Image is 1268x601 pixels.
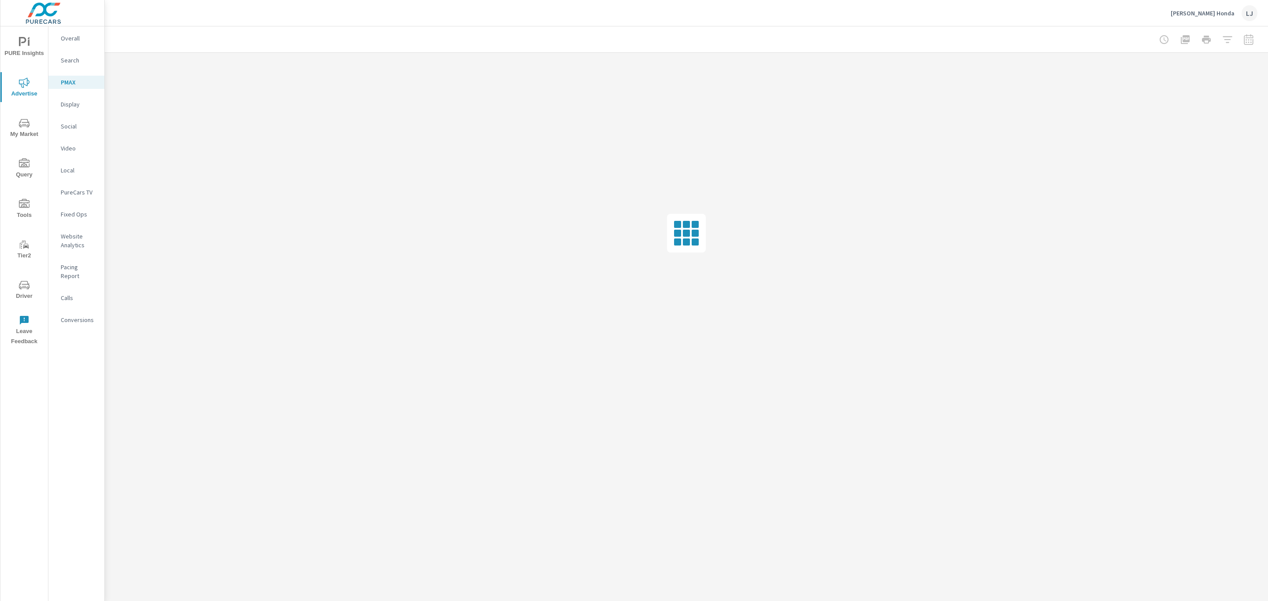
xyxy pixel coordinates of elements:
p: Fixed Ops [61,210,97,219]
p: PureCars TV [61,188,97,197]
div: Display [48,98,104,111]
div: LJ [1242,5,1257,21]
div: nav menu [0,26,48,350]
div: Overall [48,32,104,45]
div: Local [48,164,104,177]
p: Local [61,166,97,175]
p: Social [61,122,97,131]
div: Calls [48,291,104,304]
span: My Market [3,118,45,139]
p: Display [61,100,97,109]
span: Driver [3,280,45,301]
span: Leave Feedback [3,315,45,347]
div: Video [48,142,104,155]
span: Tools [3,199,45,220]
p: Conversions [61,315,97,324]
div: Search [48,54,104,67]
span: Query [3,158,45,180]
p: [PERSON_NAME] Honda [1171,9,1235,17]
p: Pacing Report [61,263,97,280]
p: Calls [61,293,97,302]
div: Social [48,120,104,133]
span: Tier2 [3,239,45,261]
p: Video [61,144,97,153]
span: Advertise [3,77,45,99]
p: Search [61,56,97,65]
div: PureCars TV [48,186,104,199]
div: Website Analytics [48,230,104,252]
p: PMAX [61,78,97,87]
span: PURE Insights [3,37,45,59]
div: Conversions [48,313,104,326]
p: Overall [61,34,97,43]
p: Website Analytics [61,232,97,249]
div: PMAX [48,76,104,89]
div: Pacing Report [48,260,104,282]
div: Fixed Ops [48,208,104,221]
